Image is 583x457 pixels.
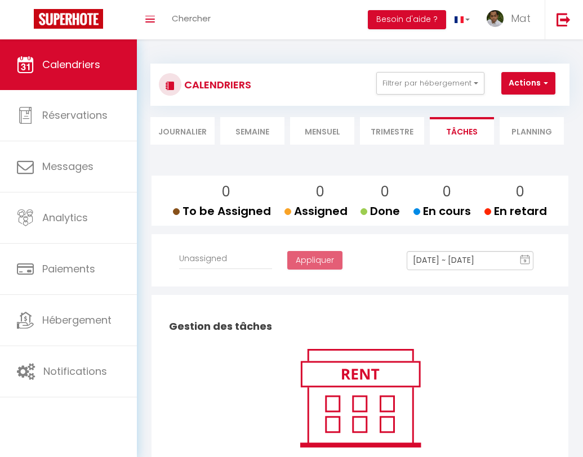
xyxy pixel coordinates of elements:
[487,10,504,27] img: ...
[293,181,348,203] p: 0
[150,117,215,145] li: Journalier
[501,72,555,95] button: Actions
[287,251,342,270] button: Appliquer
[500,117,564,145] li: Planning
[290,117,354,145] li: Mensuel
[524,258,527,263] text: 9
[42,108,108,122] span: Réservations
[407,251,533,270] input: Select Date Range
[43,364,107,378] span: Notifications
[422,181,471,203] p: 0
[42,313,112,327] span: Hébergement
[220,117,284,145] li: Semaine
[430,117,494,145] li: Tâches
[181,72,251,97] h3: CALENDRIERS
[361,203,400,219] span: Done
[360,117,424,145] li: Trimestre
[42,262,95,276] span: Paiements
[484,203,547,219] span: En retard
[42,210,88,225] span: Analytics
[288,344,432,452] img: rent.png
[173,203,271,219] span: To be Assigned
[511,11,531,25] span: Mat
[413,203,471,219] span: En cours
[376,72,484,95] button: Filtrer par hébergement
[42,159,94,173] span: Messages
[370,181,400,203] p: 0
[34,9,103,29] img: Super Booking
[557,12,571,26] img: logout
[368,10,446,29] button: Besoin d'aide ?
[172,12,211,24] span: Chercher
[284,203,348,219] span: Assigned
[493,181,547,203] p: 0
[9,5,43,38] button: Ouvrir le widget de chat LiveChat
[42,57,100,71] span: Calendriers
[166,309,554,344] h2: Gestion des tâches
[182,181,271,203] p: 0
